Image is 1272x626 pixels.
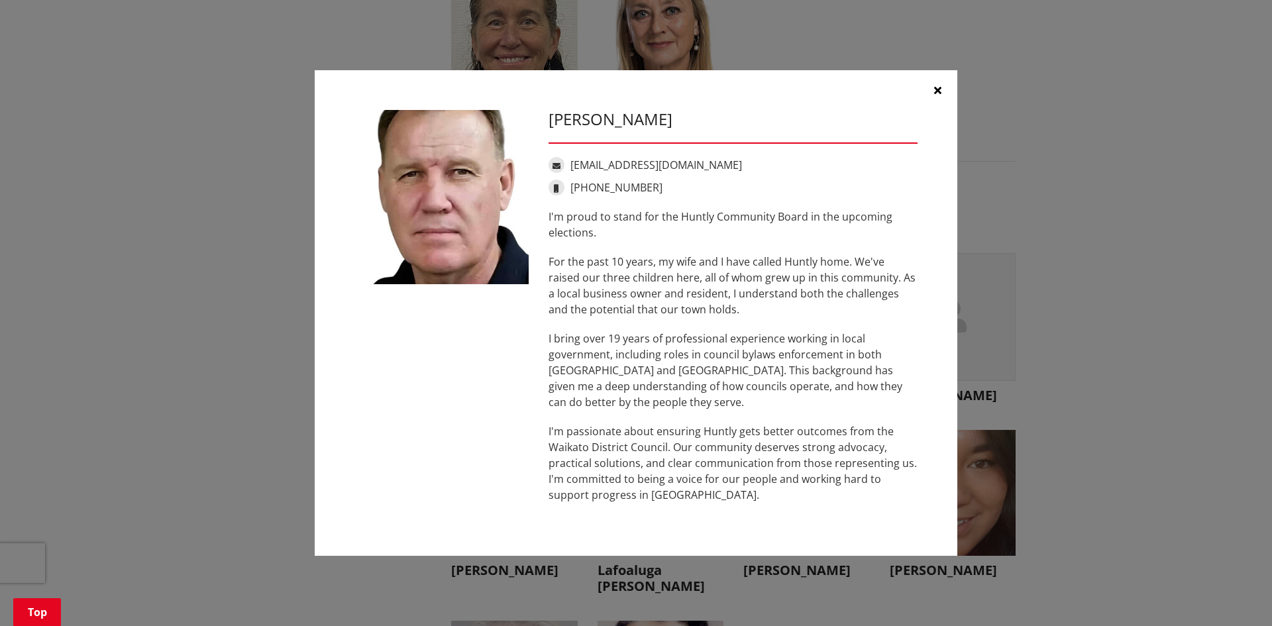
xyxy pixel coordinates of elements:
[13,598,61,626] a: Top
[549,254,918,317] p: For the past 10 years, my wife and I have called Huntly home. We've raised our three children her...
[570,158,742,172] a: [EMAIL_ADDRESS][DOMAIN_NAME]
[354,110,529,284] img: WO-B-HU__AMOS_P__GSZMW
[549,110,918,129] h3: [PERSON_NAME]
[1211,570,1259,618] iframe: Messenger Launcher
[570,180,662,195] a: [PHONE_NUMBER]
[549,209,918,240] p: I'm proud to stand for the Huntly Community Board in the upcoming elections.
[549,423,918,503] p: I'm passionate about ensuring Huntly gets better outcomes from the Waikato District Council. Our ...
[549,331,918,410] p: I bring over 19 years of professional experience working in local government, including roles in ...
